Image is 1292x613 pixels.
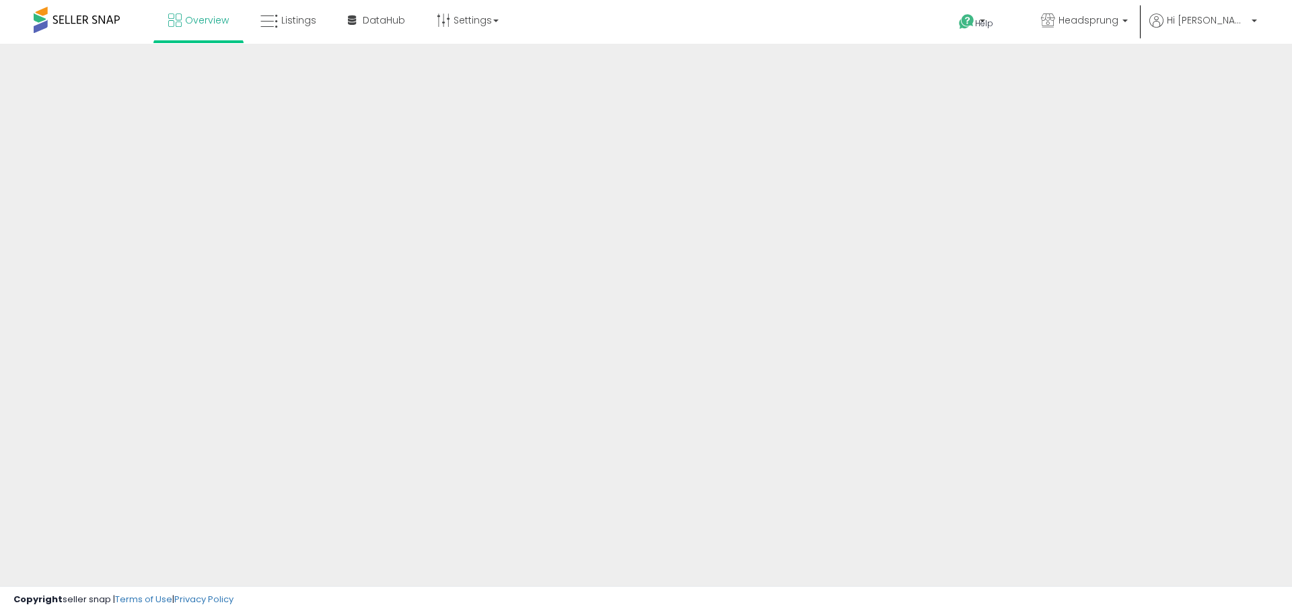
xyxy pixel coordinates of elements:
[958,13,975,30] i: Get Help
[185,13,229,27] span: Overview
[1167,13,1248,27] span: Hi [PERSON_NAME]
[1058,13,1118,27] span: Headsprung
[174,593,234,606] a: Privacy Policy
[281,13,316,27] span: Listings
[115,593,172,606] a: Terms of Use
[13,593,234,606] div: seller snap | |
[1149,13,1257,44] a: Hi [PERSON_NAME]
[948,3,1019,44] a: Help
[975,17,993,29] span: Help
[363,13,405,27] span: DataHub
[13,593,63,606] strong: Copyright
